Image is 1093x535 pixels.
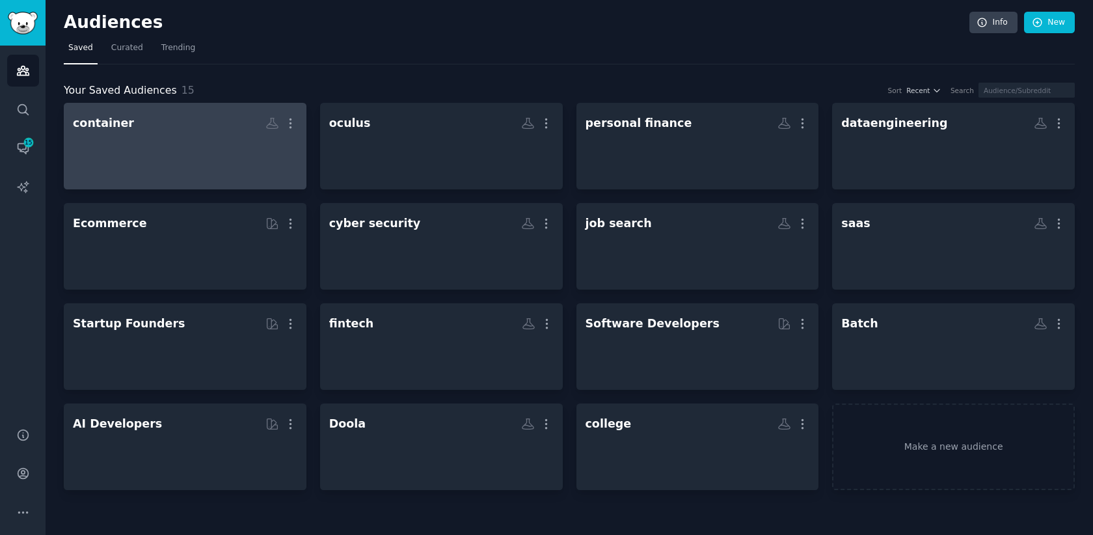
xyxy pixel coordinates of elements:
div: oculus [329,115,371,131]
div: Software Developers [586,316,720,332]
a: Software Developers [576,303,819,390]
span: Saved [68,42,93,54]
a: oculus [320,103,563,189]
a: Doola [320,404,563,490]
span: 15 [23,138,34,147]
div: Ecommerce [73,215,147,232]
div: Doola [329,416,366,432]
span: Curated [111,42,143,54]
a: Trending [157,38,200,64]
div: cyber security [329,215,420,232]
a: job search [576,203,819,290]
a: Batch [832,303,1075,390]
a: Info [969,12,1018,34]
a: saas [832,203,1075,290]
div: Sort [888,86,902,95]
img: GummySearch logo [8,12,38,34]
div: job search [586,215,652,232]
a: fintech [320,303,563,390]
span: Recent [906,86,930,95]
a: personal finance [576,103,819,189]
a: dataengineering [832,103,1075,189]
span: 15 [182,84,195,96]
span: Your Saved Audiences [64,83,177,99]
a: AI Developers [64,404,306,490]
a: cyber security [320,203,563,290]
div: personal finance [586,115,692,131]
div: Startup Founders [73,316,185,332]
input: Audience/Subreddit [978,83,1075,98]
div: saas [841,215,870,232]
div: container [73,115,134,131]
a: college [576,404,819,490]
a: 15 [7,132,39,164]
div: college [586,416,632,432]
div: fintech [329,316,374,332]
span: Trending [161,42,195,54]
a: Curated [107,38,148,64]
a: Ecommerce [64,203,306,290]
div: dataengineering [841,115,947,131]
a: Saved [64,38,98,64]
a: Make a new audience [832,404,1075,490]
a: New [1024,12,1075,34]
button: Recent [906,86,941,95]
a: Startup Founders [64,303,306,390]
div: Batch [841,316,878,332]
div: AI Developers [73,416,162,432]
h2: Audiences [64,12,969,33]
a: container [64,103,306,189]
div: Search [951,86,974,95]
